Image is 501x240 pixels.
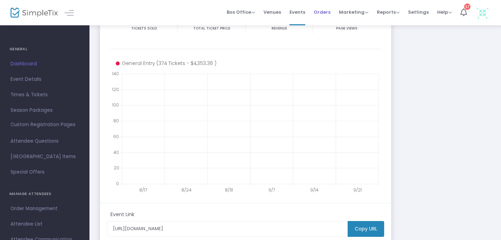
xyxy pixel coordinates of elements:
span: Special Offers [11,168,79,177]
span: Attendee Questions [11,137,79,146]
span: Orders [314,3,330,21]
span: Events [289,3,305,21]
text: 8/24 [181,187,192,193]
text: 40 [113,149,119,155]
span: Event Details [11,75,79,84]
span: Settings [408,3,429,21]
span: Box Office [227,9,255,15]
m-button: Copy URL [348,221,384,237]
div: 17 [464,4,470,10]
text: 120 [112,86,119,92]
h4: GENERAL [9,42,80,56]
text: 9/21 [353,187,362,193]
text: 8/31 [225,187,233,193]
span: [GEOGRAPHIC_DATA] Items [11,152,79,161]
p: Tickets sold [112,26,176,31]
p: Page Views [314,26,379,31]
span: Times & Tickets [11,90,79,99]
span: Order Management [11,204,79,213]
span: Season Packages [11,106,79,115]
span: Marketing [339,9,368,15]
text: 9/14 [310,187,319,193]
p: Revenue [247,26,311,31]
h4: MANAGE ATTENDEES [9,187,80,201]
m-panel-subtitle: Event Link [111,211,134,218]
span: Venues [263,3,281,21]
span: Help [437,9,452,15]
text: 60 [113,133,119,139]
text: 9/7 [268,187,275,193]
span: Reports [377,9,400,15]
span: Custom Registration Pages [11,121,75,128]
p: Total Ticket Price [179,26,243,31]
text: 80 [113,118,119,124]
span: Dashboard [11,59,79,69]
text: 0 [116,181,119,187]
text: 8/17 [139,187,147,193]
text: 100 [112,102,119,108]
text: 20 [114,165,119,171]
text: 140 [112,71,119,77]
span: Attendee List [11,220,79,229]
